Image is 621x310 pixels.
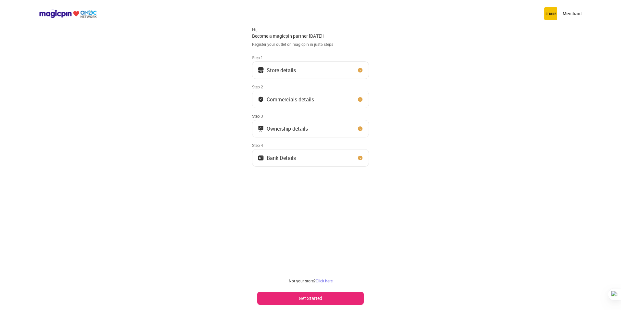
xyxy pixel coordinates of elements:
img: clock_icon_new.67dbf243.svg [357,125,363,132]
button: Ownership details [252,120,369,137]
img: circus.b677b59b.png [544,7,557,20]
div: Commercials details [267,98,314,101]
img: ondc-logo-new-small.8a59708e.svg [39,9,97,18]
div: Bank Details [267,156,296,160]
img: clock_icon_new.67dbf243.svg [357,96,363,103]
button: Get Started [257,292,364,305]
img: ownership_icon.37569ceb.svg [258,155,264,161]
div: Step 3 [252,113,369,119]
div: Step 1 [252,55,369,60]
button: Store details [252,61,369,79]
button: Bank Details [252,149,369,167]
p: Merchant [563,10,582,17]
button: Commercials details [252,91,369,108]
div: Ownership details [267,127,308,130]
img: clock_icon_new.67dbf243.svg [357,155,363,161]
div: Register your outlet on magicpin in just 5 steps [252,42,369,47]
span: Not your store? [289,278,316,283]
img: commercials_icon.983f7837.svg [258,125,264,132]
img: clock_icon_new.67dbf243.svg [357,67,363,73]
img: bank_details_tick.fdc3558c.svg [258,96,264,103]
div: Step 2 [252,84,369,89]
div: Step 4 [252,143,369,148]
a: Click here [316,278,333,283]
img: storeIcon.9b1f7264.svg [258,67,264,73]
div: Store details [267,69,296,72]
div: Hi, Become a magicpin partner [DATE]! [252,26,369,39]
